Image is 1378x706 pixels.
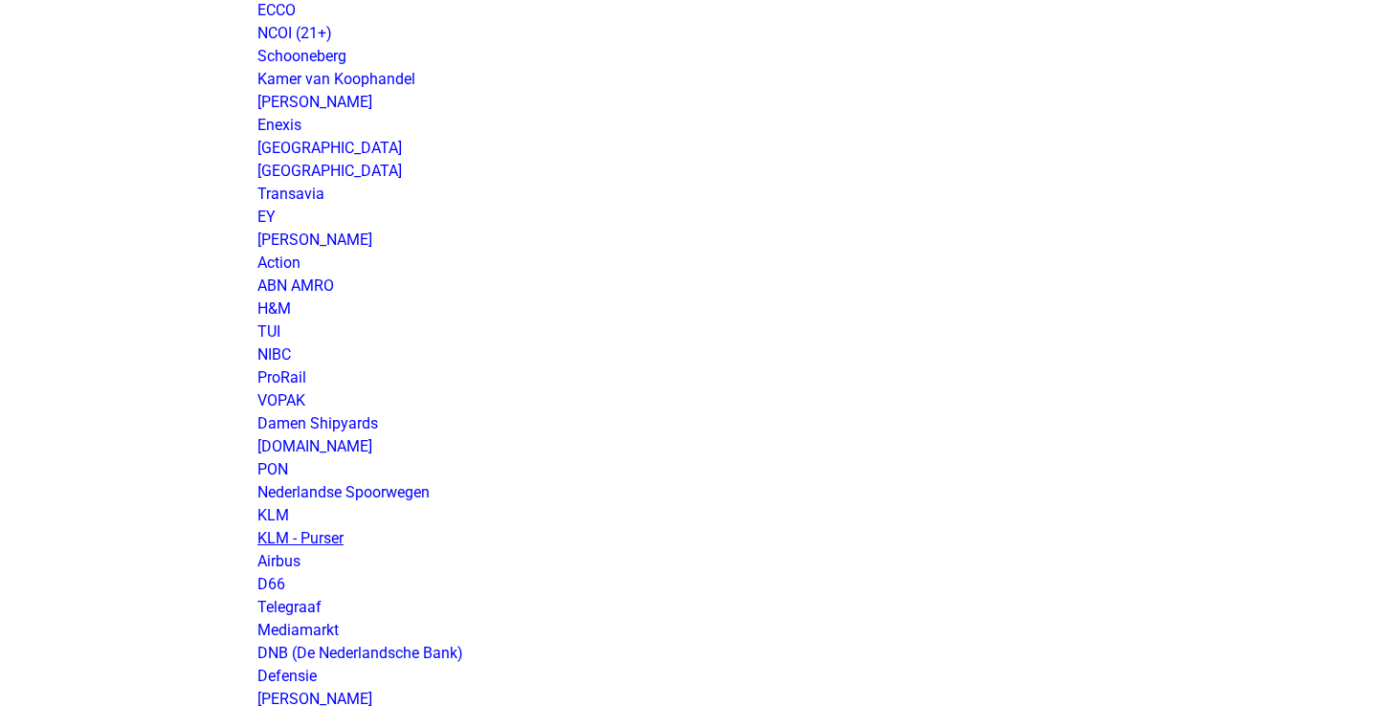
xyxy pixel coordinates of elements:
[257,24,332,42] a: NCOI (21+)
[257,322,280,341] a: TUI
[257,460,288,478] a: PON
[257,552,300,570] a: Airbus
[257,231,372,249] a: [PERSON_NAME]
[257,391,305,409] a: VOPAK
[257,276,334,295] a: ABN AMRO
[257,575,285,593] a: D66
[257,529,344,547] a: KLM - Purser
[257,483,430,501] a: Nederlandse Spoorwegen
[257,414,378,432] a: Damen Shipyards
[257,162,402,180] a: [GEOGRAPHIC_DATA]
[257,185,324,203] a: Transavia
[257,208,276,226] a: EY
[257,437,372,455] a: [DOMAIN_NAME]
[257,667,317,685] a: Defensie
[257,47,346,65] a: Schooneberg
[257,139,402,157] a: [GEOGRAPHIC_DATA]
[257,644,463,662] a: DNB (De Nederlandsche Bank)
[257,598,322,616] a: Telegraaf
[257,93,372,111] a: [PERSON_NAME]
[257,506,289,524] a: KLM
[257,299,291,318] a: H&M
[257,254,300,272] a: Action
[257,368,306,386] a: ProRail
[257,621,339,639] a: Mediamarkt
[257,116,301,134] a: Enexis
[257,1,296,19] a: ECCO
[257,345,291,364] a: NIBC
[257,70,415,88] a: Kamer van Koophandel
